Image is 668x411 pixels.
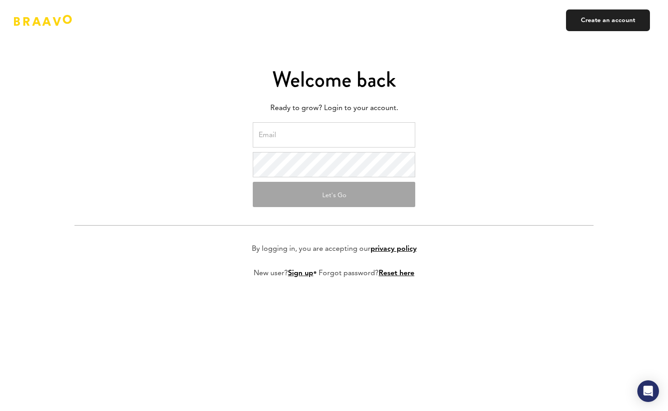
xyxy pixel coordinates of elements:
div: Open Intercom Messenger [637,380,659,402]
button: Let's Go [253,182,415,207]
a: Sign up [288,270,313,277]
a: Create an account [566,9,650,31]
p: By logging in, you are accepting our [252,244,417,254]
p: New user? • Forgot password? [254,268,414,279]
p: Ready to grow? Login to your account. [74,102,594,115]
a: privacy policy [371,245,417,253]
span: Welcome back [272,64,396,95]
a: Reset here [379,270,414,277]
input: Email [253,122,415,148]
